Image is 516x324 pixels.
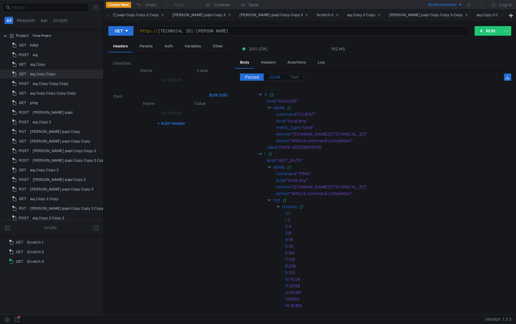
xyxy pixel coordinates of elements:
[290,190,503,197] div: "lettuce.command.completion"
[276,118,511,124] div: :
[249,46,268,52] span: 200 (OK)
[11,4,85,11] input: Search...
[267,98,275,104] div: kind
[276,137,511,144] div: :
[267,157,275,164] div: kind
[160,41,178,52] div: Auth
[33,118,51,127] div: ащ Copy 2
[287,164,503,170] div: {}
[267,157,511,164] div: :
[285,283,288,289] div: 11
[290,137,503,144] div: "lettuce.command.completion"
[115,28,123,34] div: GET
[285,210,288,217] div: 0
[285,243,511,250] div: :
[289,250,503,256] div: 64
[316,12,339,18] div: Scratch 2
[30,89,76,98] div: ащ Copy Copy Copy Copy
[285,256,511,263] div: :
[131,0,160,9] button: Undo
[285,217,511,223] div: :
[476,12,513,18] div: ащ Copy 2 Copy 2
[161,77,182,82] nz-embed-empty: No Results
[207,91,230,99] button: Bulk Edit
[19,185,26,194] span: PUT
[30,194,58,203] div: ащ Copy 2 Copy
[106,2,131,8] button: Create New
[285,269,288,276] div: 9
[30,60,45,69] div: ащ Copy
[285,230,287,236] div: 3
[285,223,287,230] div: 2
[285,210,511,217] div: :
[298,111,503,118] div: "CLIENT"
[285,243,287,250] div: 5
[313,57,329,68] div: Log
[268,74,280,80] span: JSON
[288,217,503,223] div: 2
[16,31,29,40] div: Project
[19,79,29,88] span: POST
[276,177,285,184] div: local
[276,170,296,177] div: command
[19,118,29,127] span: POST
[30,70,55,79] div: ащ Copy Copy
[290,302,503,309] div: 16384
[19,70,26,79] span: GET
[15,17,37,24] button: Requests
[19,204,26,213] span: PUT
[276,111,511,118] div: :
[16,247,23,256] span: GET
[30,127,80,136] div: [PERSON_NAME] papi Copy
[16,238,23,247] span: GET
[276,190,511,197] div: :
[283,197,503,203] div: {}
[292,131,503,137] div: "[DOMAIN_NAME]/[TECHNICAL_ID]"
[30,137,90,146] div: [PERSON_NAME] papi Copy Copy
[33,79,68,88] div: ащ Copy Copy Copy
[273,164,285,170] div: labels
[347,12,381,18] div: ащ Copy 2 Copy
[27,257,44,266] div: Scratch 3
[289,263,503,269] div: 256
[33,214,64,223] div: ащ Copy 2 Copy 2
[19,156,29,165] span: POST
[285,256,287,263] div: 7
[123,100,175,107] th: Name
[282,203,297,210] div: bounds
[289,236,503,243] div: 16
[286,118,503,124] div: "local:any"
[289,243,503,250] div: 32
[285,289,511,296] div: :
[161,110,182,115] nz-embed-empty: No Results
[285,217,286,223] div: 1
[19,60,26,69] span: GET
[276,124,300,131] div: metric_type
[273,197,280,203] div: hist
[300,203,503,210] div: []
[267,144,277,151] div: value
[160,0,189,9] button: Redo
[289,210,503,217] div: 1
[19,50,29,59] span: POST
[175,67,230,74] th: Value
[19,175,29,184] span: POST
[285,230,511,236] div: :
[290,74,299,80] span: Text
[108,41,133,52] div: Headers
[32,31,51,40] div: Temp Project
[285,269,511,276] div: :
[33,175,86,184] div: [PERSON_NAME] papi Copy 2
[285,223,511,230] div: :
[51,17,69,24] button: Scripts
[30,41,38,50] div: lnlbjl
[33,50,38,59] div: ащ
[276,190,289,197] div: sensor
[267,144,511,151] div: :
[285,309,289,316] div: 15
[19,127,26,136] span: PUT
[290,289,503,296] div: 4096
[283,57,311,68] div: Assertions
[277,98,503,104] div: "DGAUGE"
[499,1,512,8] div: Log In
